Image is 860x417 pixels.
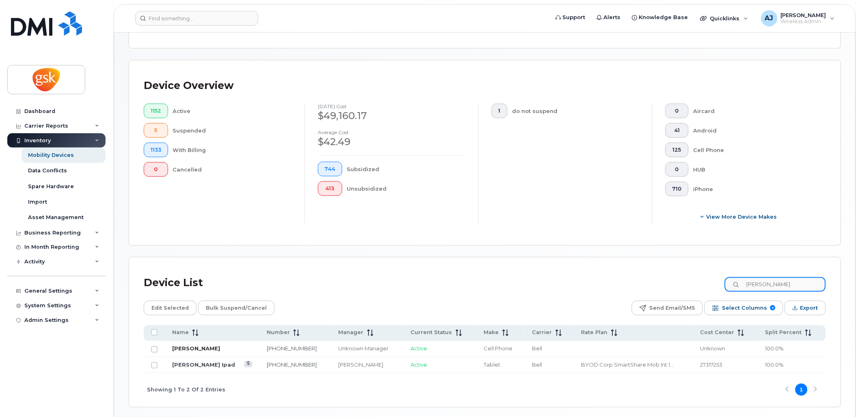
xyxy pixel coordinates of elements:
a: Knowledge Base [627,9,694,26]
span: Bell [532,345,542,352]
span: Knowledge Base [639,13,688,22]
span: 0 [151,166,161,173]
button: Page 1 [795,384,808,396]
div: Subsidized [347,162,466,176]
span: Name [172,329,189,337]
span: Send Email/SMS [649,302,695,314]
div: Device List [144,272,203,293]
span: 41 [672,127,682,134]
div: $49,160.17 [318,109,465,123]
span: 413 [325,185,335,192]
span: Cell Phone [484,345,513,352]
span: Active [411,362,428,368]
span: 1133 [151,147,161,153]
span: 27317253 [700,362,723,368]
span: 5 [151,127,161,134]
h4: Average cost [318,130,465,135]
button: 0 [144,162,168,177]
button: Send Email/SMS [632,301,703,315]
button: Edit Selected [144,301,197,315]
button: 125 [666,143,689,157]
span: 0 [672,108,682,114]
button: 1 [492,104,508,118]
div: HUB [694,162,813,177]
span: Wireless Admin [781,18,826,25]
button: 5 [144,123,168,138]
div: With Billing [173,143,292,157]
button: 413 [318,181,342,196]
button: 1133 [144,143,168,157]
a: View Last Bill [244,361,252,367]
div: Avanipal Jauhal [756,10,841,26]
span: Export [800,302,818,314]
span: Manager [339,329,364,337]
span: 1152 [151,108,161,114]
div: $42.49 [318,135,465,149]
span: [PERSON_NAME] [781,12,826,18]
span: Tablet [484,362,501,368]
div: Cell Phone [694,143,813,157]
button: 744 [318,162,342,176]
span: Cost Center [700,329,735,337]
button: 0 [666,104,689,118]
button: View More Device Makes [666,209,813,224]
span: Active [411,345,428,352]
span: Quicklinks [710,15,740,22]
button: Select Columns 9 [704,301,783,315]
span: 1 [499,108,501,114]
div: Unsubsidized [347,181,466,196]
a: [PHONE_NUMBER] [267,362,317,368]
span: AJ [765,13,774,23]
div: iPhone [694,182,813,196]
a: [PERSON_NAME] Ipad [172,362,235,368]
span: 0 [672,166,682,173]
button: Export [785,301,826,315]
div: Aircard [694,104,813,118]
span: 100.0% [765,345,784,352]
span: Unknown [700,345,726,352]
div: Suspended [173,123,292,138]
span: Make [484,329,499,337]
span: Split Percent [765,329,802,337]
span: Select Columns [722,302,767,314]
div: [PERSON_NAME] [339,361,396,369]
button: Bulk Suspend/Cancel [198,301,274,315]
span: Current Status [411,329,452,337]
span: Bulk Suspend/Cancel [206,302,267,314]
span: Edit Selected [151,302,189,314]
span: Bell [532,362,542,368]
div: Device Overview [144,75,233,96]
span: 125 [672,147,682,153]
button: 1152 [144,104,168,118]
span: Alerts [604,13,621,22]
span: BYOD Corp SmartShare Mob Int 10 [581,362,674,368]
span: 710 [672,186,682,192]
a: Support [550,9,591,26]
a: [PHONE_NUMBER] [267,345,317,352]
div: Unknown Manager [339,345,396,353]
span: Support [563,13,586,22]
h4: [DATE] cost [318,104,465,109]
span: Showing 1 To 2 Of 2 Entries [147,384,225,396]
button: 41 [666,123,689,138]
span: Rate Plan [581,329,608,337]
div: Cancelled [173,162,292,177]
div: Quicklinks [695,10,754,26]
button: 0 [666,162,689,177]
span: Number [267,329,290,337]
button: 710 [666,182,689,196]
span: 9 [770,305,776,311]
span: 744 [325,166,335,172]
a: [PERSON_NAME] [172,345,220,352]
input: Find something... [135,11,258,26]
a: Alerts [591,9,627,26]
span: View More Device Makes [707,213,777,221]
input: Search Device List ... [725,277,826,292]
div: Android [694,123,813,138]
div: do not suspend [512,104,640,118]
span: 100.0% [765,362,784,368]
div: Active [173,104,292,118]
span: Carrier [532,329,552,337]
